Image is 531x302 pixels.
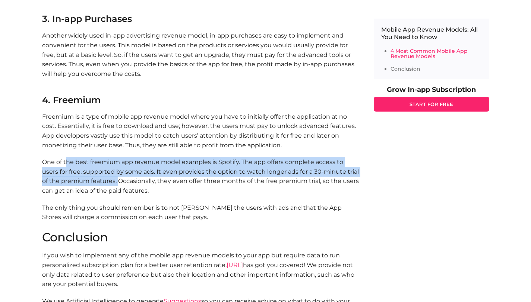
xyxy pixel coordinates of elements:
[391,65,420,72] a: Conclusion
[227,261,243,269] a: [URL]
[42,157,359,195] p: One of the best freemium app revenue model examples is Spotify. The app offers complete access to...
[374,86,489,93] p: Grow In-app Subscription
[381,26,482,41] p: Mobile App Revenue Models: All You Need to Know
[391,48,468,60] a: 4 Most Common Mobile App Revenue Models
[42,230,108,244] span: Conclusion
[42,112,359,150] p: Freemium is a type of mobile app revenue model where you have to initially offer the application ...
[374,97,489,112] a: START FOR FREE
[42,31,359,88] p: Another widely used in-app advertising revenue model, in-app purchases are easy to implement and ...
[42,251,359,289] p: If you wish to implement any of the mobile app revenue models to your app but require data to run...
[42,13,132,24] font: 3. In-app Purchases
[42,203,359,232] p: The only thing you should remember is to not [PERSON_NAME] the users with ads and that the App St...
[42,94,101,105] font: 4. Freemium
